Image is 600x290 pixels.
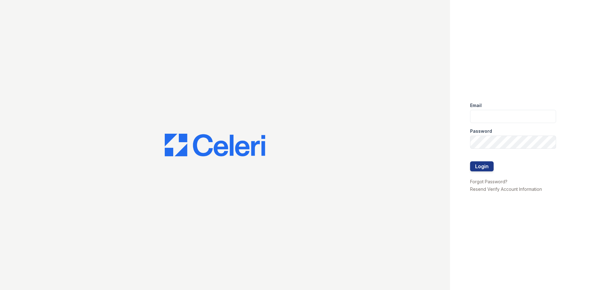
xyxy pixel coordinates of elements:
[470,179,507,184] a: Forgot Password?
[470,161,494,171] button: Login
[470,186,542,192] a: Resend Verify Account Information
[470,128,492,134] label: Password
[470,102,482,109] label: Email
[165,134,265,156] img: CE_Logo_Blue-a8612792a0a2168367f1c8372b55b34899dd931a85d93a1a3d3e32e68fde9ad4.png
